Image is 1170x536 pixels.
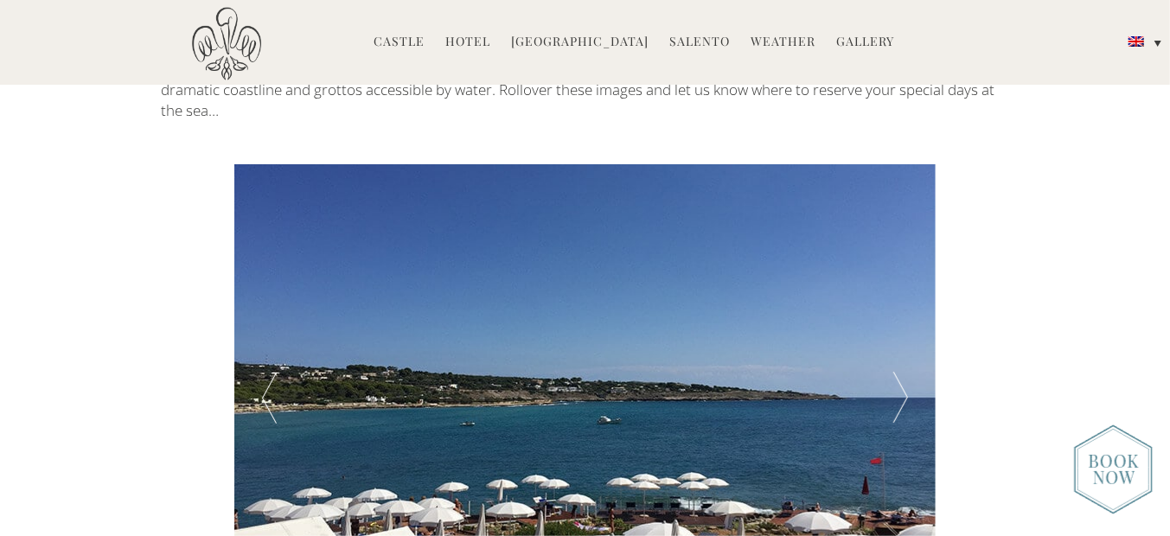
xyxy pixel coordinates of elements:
a: Salento [669,33,730,53]
a: Castle [374,33,425,53]
a: Weather [751,33,815,53]
img: English [1128,36,1144,47]
img: Castello di Ugento [192,7,261,80]
img: new-booknow.png [1074,424,1153,514]
a: Hotel [445,33,490,53]
a: [GEOGRAPHIC_DATA] [511,33,649,53]
a: Gallery [836,33,894,53]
